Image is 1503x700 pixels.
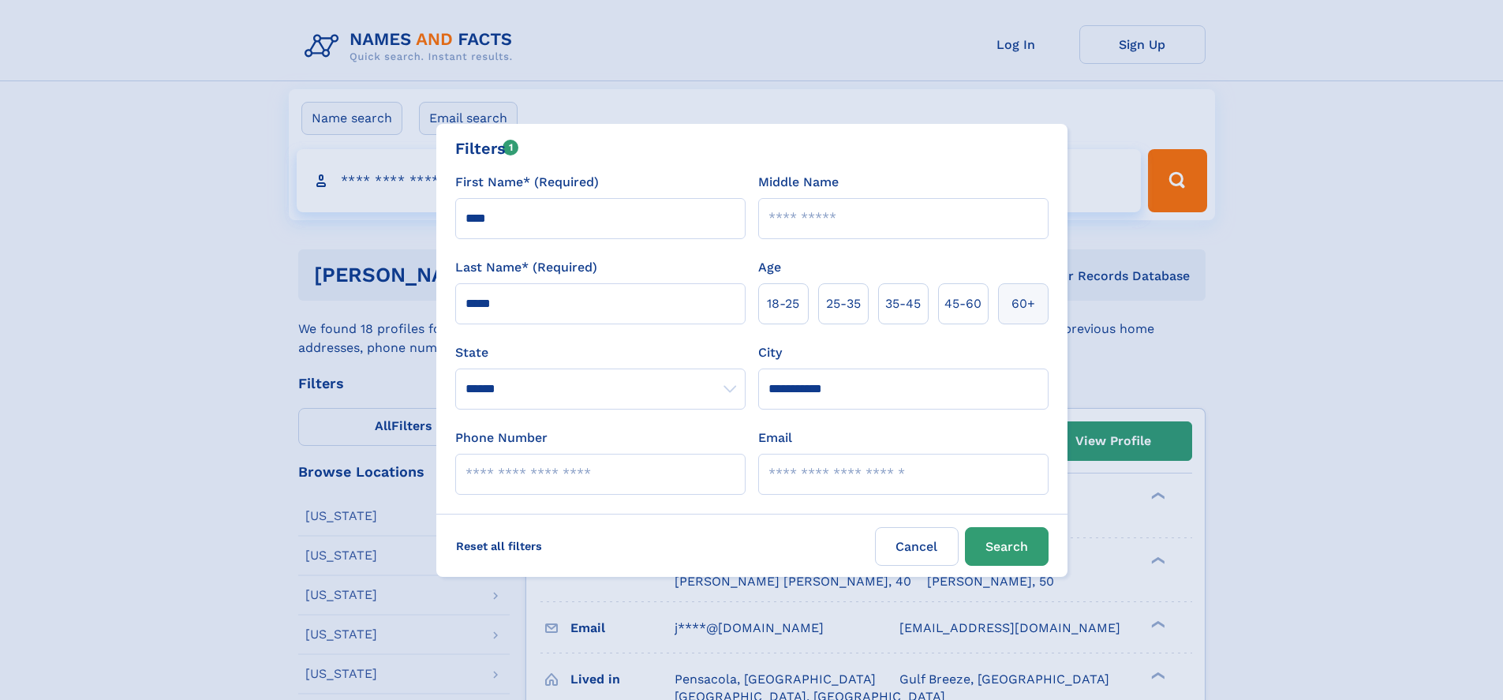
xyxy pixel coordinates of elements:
label: Reset all filters [446,527,552,565]
span: 25‑35 [826,294,861,313]
label: Email [758,429,792,447]
div: Filters [455,137,519,160]
span: 45‑60 [944,294,981,313]
span: 60+ [1011,294,1035,313]
span: 18‑25 [767,294,799,313]
label: State [455,343,746,362]
span: 35‑45 [885,294,921,313]
label: Middle Name [758,173,839,192]
label: Age [758,258,781,277]
label: Cancel [875,527,959,566]
label: First Name* (Required) [455,173,599,192]
button: Search [965,527,1049,566]
label: Phone Number [455,429,548,447]
label: Last Name* (Required) [455,258,597,277]
label: City [758,343,782,362]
